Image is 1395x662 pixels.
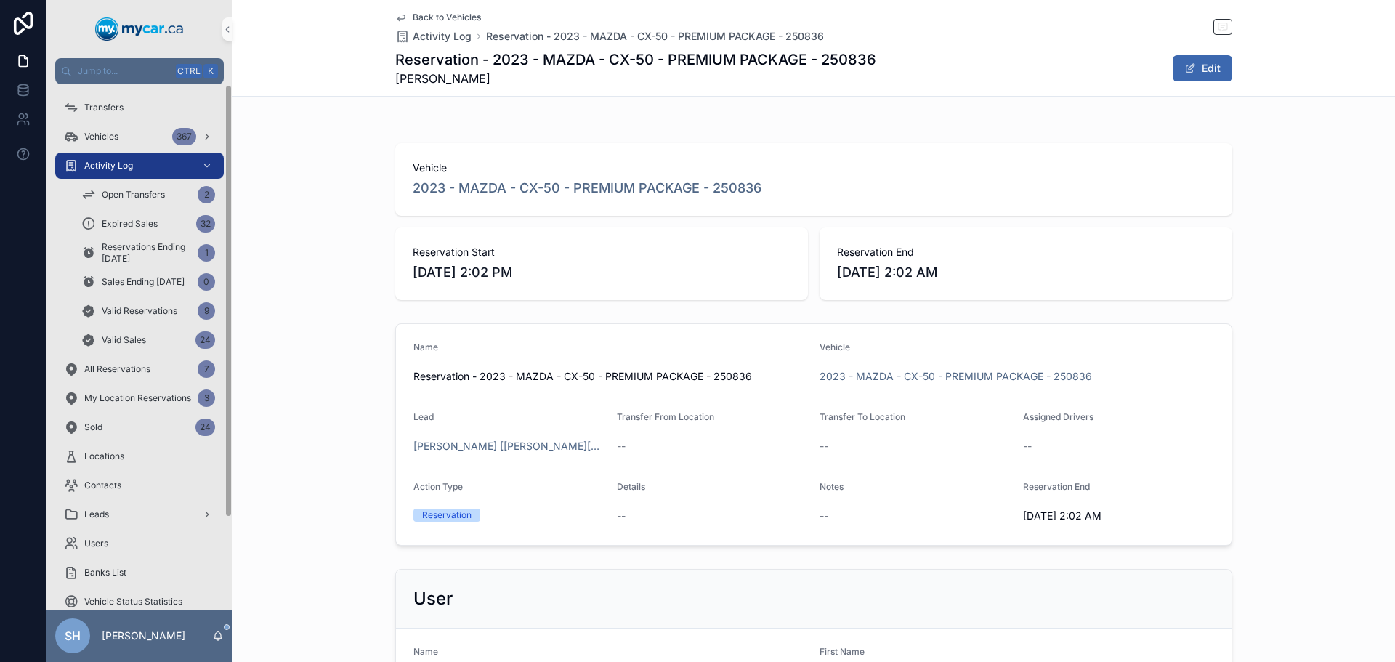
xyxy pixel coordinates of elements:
[1173,55,1232,81] button: Edit
[84,509,109,520] span: Leads
[205,65,217,77] span: K
[422,509,472,522] div: Reservation
[617,481,645,492] span: Details
[55,356,224,382] a: All Reservations7
[84,567,126,578] span: Banks List
[413,369,808,384] span: Reservation - 2023 - MAZDA - CX-50 - PREMIUM PACKAGE - 250836
[413,12,481,23] span: Back to Vehicles
[198,244,215,262] div: 1
[102,305,177,317] span: Valid Reservations
[73,269,224,295] a: Sales Ending [DATE]0
[198,302,215,320] div: 9
[102,241,192,265] span: Reservations Ending [DATE]
[196,215,215,233] div: 32
[1023,411,1093,422] span: Assigned Drivers
[820,411,905,422] span: Transfer To Location
[198,389,215,407] div: 3
[837,245,1215,259] span: Reservation End
[55,153,224,179] a: Activity Log
[55,560,224,586] a: Banks List
[73,327,224,353] a: Valid Sales24
[820,509,828,523] span: --
[102,189,165,201] span: Open Transfers
[102,276,185,288] span: Sales Ending [DATE]
[55,530,224,557] a: Users
[176,64,202,78] span: Ctrl
[395,70,876,87] span: [PERSON_NAME]
[84,363,150,375] span: All Reservations
[198,360,215,378] div: 7
[55,94,224,121] a: Transfers
[84,421,102,433] span: Sold
[617,439,626,453] span: --
[102,629,185,643] p: [PERSON_NAME]
[73,211,224,237] a: Expired Sales32
[820,646,865,657] span: First Name
[413,29,472,44] span: Activity Log
[84,538,108,549] span: Users
[55,472,224,498] a: Contacts
[55,589,224,615] a: Vehicle Status Statistics
[102,334,146,346] span: Valid Sales
[84,480,121,491] span: Contacts
[413,411,434,422] span: Lead
[395,12,481,23] a: Back to Vehicles
[413,481,463,492] span: Action Type
[55,58,224,84] button: Jump to...CtrlK
[395,29,472,44] a: Activity Log
[84,451,124,462] span: Locations
[820,481,844,492] span: Notes
[395,49,876,70] h1: Reservation - 2023 - MAZDA - CX-50 - PREMIUM PACKAGE - 250836
[1023,439,1032,453] span: --
[46,84,232,610] div: scrollable content
[73,240,224,266] a: Reservations Ending [DATE]1
[84,160,133,171] span: Activity Log
[413,342,438,352] span: Name
[102,218,158,230] span: Expired Sales
[198,273,215,291] div: 0
[84,102,124,113] span: Transfers
[413,587,453,610] h2: User
[84,392,191,404] span: My Location Reservations
[820,439,828,453] span: --
[1023,481,1090,492] span: Reservation End
[413,439,605,453] a: [PERSON_NAME] [[PERSON_NAME][EMAIL_ADDRESS][PERSON_NAME][DOMAIN_NAME]]
[73,298,224,324] a: Valid Reservations9
[195,331,215,349] div: 24
[198,186,215,203] div: 2
[413,245,790,259] span: Reservation Start
[95,17,184,41] img: App logo
[172,128,196,145] div: 367
[55,385,224,411] a: My Location Reservations3
[78,65,170,77] span: Jump to...
[1023,509,1215,523] span: [DATE] 2:02 AM
[617,509,626,523] span: --
[84,596,182,607] span: Vehicle Status Statistics
[65,627,81,645] span: SH
[413,178,761,198] a: 2023 - MAZDA - CX-50 - PREMIUM PACKAGE - 250836
[55,501,224,528] a: Leads
[55,124,224,150] a: Vehicles367
[413,646,438,657] span: Name
[820,369,1092,384] a: 2023 - MAZDA - CX-50 - PREMIUM PACKAGE - 250836
[55,443,224,469] a: Locations
[55,414,224,440] a: Sold24
[195,419,215,436] div: 24
[413,262,790,283] span: [DATE] 2:02 PM
[617,411,714,422] span: Transfer From Location
[413,161,1215,175] span: Vehicle
[84,131,118,142] span: Vehicles
[73,182,224,208] a: Open Transfers2
[486,29,824,44] a: Reservation - 2023 - MAZDA - CX-50 - PREMIUM PACKAGE - 250836
[820,342,850,352] span: Vehicle
[837,262,1215,283] span: [DATE] 2:02 AM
